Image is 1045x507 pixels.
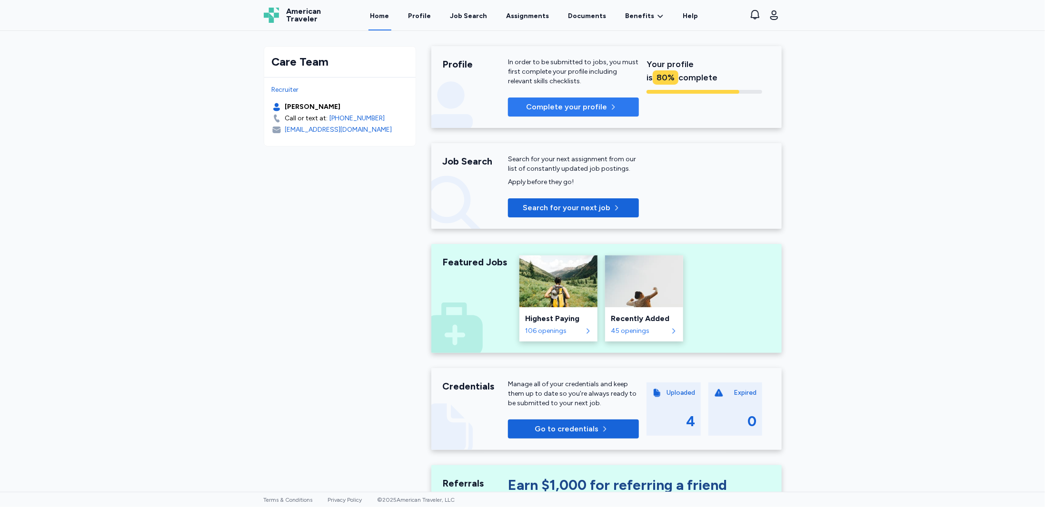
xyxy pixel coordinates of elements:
div: Highest Paying [525,313,592,324]
div: [PERSON_NAME] [285,102,341,112]
div: Manage all of your credentials and keep them up to date so you’re always ready to be submitted to... [508,380,639,408]
div: [EMAIL_ADDRESS][DOMAIN_NAME] [285,125,392,135]
img: Logo [264,8,279,23]
div: Referrals [443,477,508,490]
span: Benefits [626,11,655,21]
div: Credentials [443,380,508,393]
div: Call or text at: [285,114,328,123]
button: Go to credentials [508,419,639,439]
div: Your profile is complete [647,58,762,84]
div: Recently Added [611,313,677,324]
button: Complete your profile [508,97,639,117]
a: Home [368,1,391,30]
div: Care Team [272,54,408,69]
div: Featured Jobs [443,255,508,269]
div: 106 openings [525,326,582,336]
div: Job Search [450,11,488,21]
div: 4 [686,413,695,430]
button: Search for your next job [508,198,639,217]
div: Apply before they go! [508,177,639,187]
a: Benefits [626,11,664,21]
p: Complete your profile [527,101,607,113]
div: 45 openings [611,326,668,336]
div: Uploaded [667,388,695,398]
a: Privacy Policy [328,497,362,503]
div: Job Search [443,155,508,168]
a: Highest PayingHighest Paying106 openings [519,255,597,341]
a: [PHONE_NUMBER] [330,114,385,123]
span: © 2025 American Traveler, LLC [378,497,455,503]
div: 0 [747,413,756,430]
div: Recruiter [272,85,408,95]
span: Go to credentials [535,423,599,435]
div: 80 % [653,70,678,85]
img: Highest Paying [519,255,597,307]
span: American Traveler [287,8,321,23]
span: Search for your next job [523,202,611,214]
p: In order to be submitted to jobs, you must first complete your profile including relevant skills ... [508,58,639,86]
a: Recently AddedRecently Added45 openings [605,255,683,341]
div: Profile [443,58,508,71]
img: Recently Added [605,255,683,307]
a: Terms & Conditions [264,497,313,503]
div: Search for your next assignment from our list of constantly updated job postings. [508,155,639,174]
div: Earn $1,000 for referring a friend [508,477,762,497]
div: Expired [734,388,756,398]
